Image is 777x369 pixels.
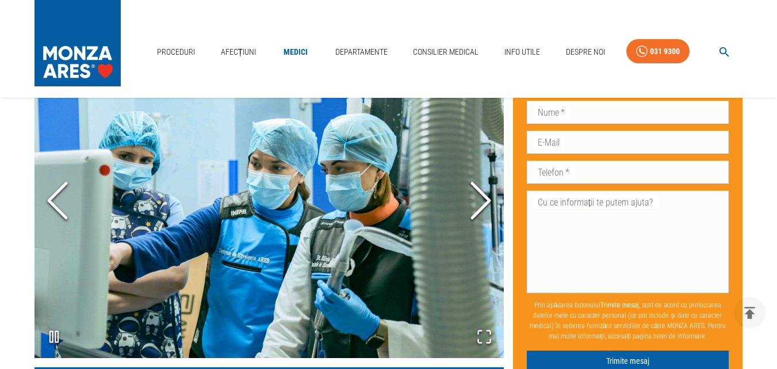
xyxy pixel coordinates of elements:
a: Despre Noi [561,40,610,64]
button: Open Fullscreen [465,317,504,358]
a: Info Utile [500,40,545,64]
a: Consilier Medical [408,40,483,64]
a: Proceduri [152,40,200,64]
a: Afecțiuni [216,40,261,64]
button: Next Slide [458,138,504,266]
img: ZkYBZyol0Zci9NF__dr-silvia-deaconu-ecografie-intraoperatorie.jpg [35,45,504,358]
div: Go to Slide 2 [35,45,504,358]
a: Departamente [331,40,392,64]
button: Play or Pause Slideshow [35,317,74,358]
b: Trimite mesaj [600,300,639,309]
div: 031 9300 [650,44,680,59]
a: Medici [277,40,314,64]
p: Prin apăsarea butonului , sunt de acord cu prelucrarea datelor mele cu caracter personal (ce pot ... [527,295,729,345]
button: delete [734,297,765,329]
a: 031 9300 [626,39,690,64]
button: Previous Slide [35,138,81,266]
